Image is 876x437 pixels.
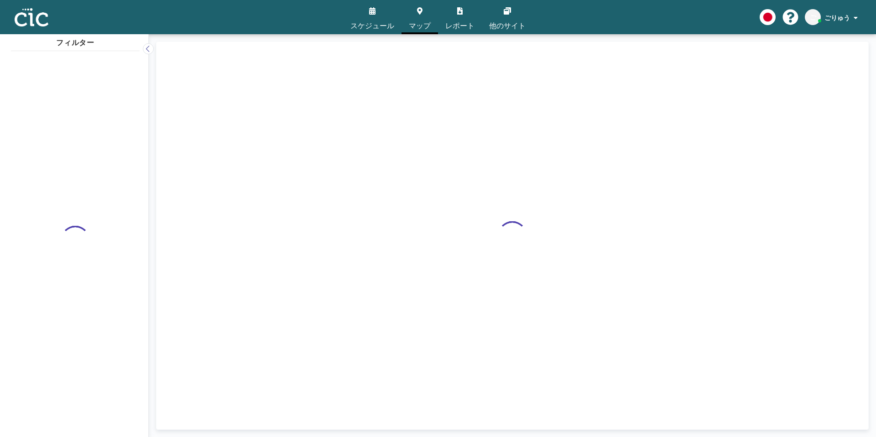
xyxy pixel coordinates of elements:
[824,14,850,21] font: ごりゅう
[56,38,95,47] font: フィルター
[15,8,48,26] img: 組織ロゴ
[409,21,431,30] font: マップ
[350,21,394,30] font: スケジュール
[489,21,526,30] font: 他のサイト
[810,13,816,21] font: ご
[445,21,474,30] font: レポート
